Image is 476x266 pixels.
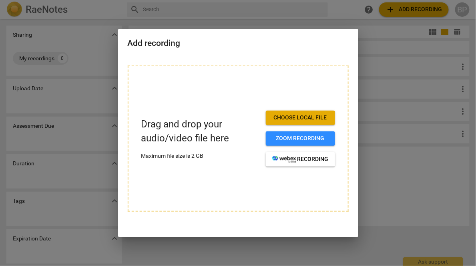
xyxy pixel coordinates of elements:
[266,152,335,167] button: recording
[272,114,329,122] span: Choose local file
[266,111,335,125] button: Choose local file
[272,155,329,163] span: recording
[128,38,349,48] h2: Add recording
[141,152,259,160] p: Maximum file size is 2 GB
[141,117,259,145] p: Drag and drop your audio/video file here
[266,131,335,146] button: Zoom recording
[272,135,329,143] span: Zoom recording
